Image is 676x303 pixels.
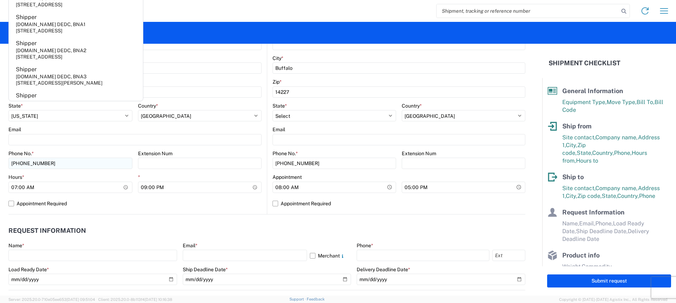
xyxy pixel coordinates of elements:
[437,4,619,18] input: Shipment, tracking or reference number
[562,185,595,192] span: Site contact,
[8,198,262,209] label: Appointment Required
[8,297,95,302] span: Server: 2025.20.0-710e05ee653
[562,99,607,105] span: Equipment Type,
[273,198,525,209] label: Appointment Required
[566,193,577,199] span: City,
[602,193,617,199] span: State,
[8,150,34,157] label: Phone No.
[310,250,351,261] label: Merchant
[16,21,86,28] div: [DOMAIN_NAME] DEDC, BNA1
[577,193,602,199] span: Zip code,
[16,66,37,73] div: Shipper
[617,193,639,199] span: Country,
[549,59,620,67] h2: Shipment Checklist
[562,263,582,270] span: Weight,
[614,150,632,156] span: Phone,
[576,228,628,235] span: Ship Deadline Date,
[547,274,671,287] button: Submit request
[562,208,625,216] span: Request Information
[562,122,591,130] span: Ship from
[595,185,638,192] span: Company name,
[16,28,62,34] div: [STREET_ADDRESS]
[402,103,422,109] label: Country
[138,103,158,109] label: Country
[16,13,37,21] div: Shipper
[273,174,302,180] label: Appointment
[562,87,623,95] span: General Information
[562,173,584,181] span: Ship to
[582,263,612,270] span: Commodity
[273,103,287,109] label: State
[273,55,283,61] label: City
[607,99,637,105] span: Move Type,
[273,150,298,157] label: Phone No.
[307,297,325,301] a: Feedback
[183,242,198,249] label: Email
[98,297,172,302] span: Client: 2025.20.0-8b113f4
[16,40,37,47] div: Shipper
[273,79,282,85] label: Zip
[16,1,62,8] div: [STREET_ADDRESS]
[566,142,577,149] span: City,
[138,150,173,157] label: Extension Num
[273,126,285,133] label: Email
[16,73,87,80] div: [DOMAIN_NAME] DEDC, BNA3
[592,150,614,156] span: Country,
[577,150,592,156] span: State,
[595,134,638,141] span: Company name,
[8,126,21,133] label: Email
[8,103,23,109] label: State
[16,54,62,60] div: [STREET_ADDRESS]
[8,227,86,234] h2: Request Information
[562,220,579,227] span: Name,
[559,296,668,303] span: Copyright © [DATE]-[DATE] Agistix Inc., All Rights Reserved
[492,250,525,261] input: Ext
[357,242,373,249] label: Phone
[576,157,598,164] span: Hours to
[16,47,86,54] div: [DOMAIN_NAME] DEDC, BNA2
[562,134,595,141] span: Site contact,
[8,174,24,180] label: Hours
[67,297,95,302] span: [DATE] 09:51:04
[637,99,655,105] span: Bill To,
[562,252,600,259] span: Product info
[16,92,37,99] div: Shipper
[289,297,307,301] a: Support
[595,220,613,227] span: Phone,
[639,193,655,199] span: Phone
[8,242,24,249] label: Name
[579,220,595,227] span: Email,
[16,80,102,86] div: [STREET_ADDRESS][PERSON_NAME]
[183,266,228,273] label: Ship Deadline Date
[145,297,172,302] span: [DATE] 10:16:38
[402,150,436,157] label: Extension Num
[8,266,49,273] label: Load Ready Date
[357,266,410,273] label: Delivery Deadline Date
